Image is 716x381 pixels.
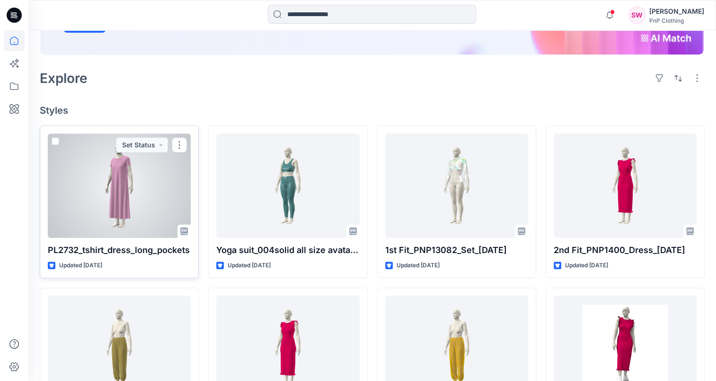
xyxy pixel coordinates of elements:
[216,244,359,257] p: Yoga suit_004solid all size avatars simulation
[385,134,528,238] a: 1st Fit_PNP13082_Set_01.10.25
[397,261,440,271] p: Updated [DATE]
[59,261,102,271] p: Updated [DATE]
[228,261,271,271] p: Updated [DATE]
[554,244,697,257] p: 2nd Fit_PNP1400_Dress_[DATE]
[628,7,645,24] div: SW
[554,134,697,238] a: 2nd Fit_PNP1400_Dress_30.09.25
[40,71,88,86] h2: Explore
[48,244,191,257] p: PL2732_tshirt_dress_long_pockets
[40,105,705,116] h4: Styles
[649,6,704,17] div: [PERSON_NAME]
[48,134,191,238] a: PL2732_tshirt_dress_long_pockets
[385,244,528,257] p: 1st Fit_PNP13082_Set_[DATE]
[216,134,359,238] a: Yoga suit_004solid all size avatars simulation
[565,261,608,271] p: Updated [DATE]
[649,17,704,24] div: PnP Clothing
